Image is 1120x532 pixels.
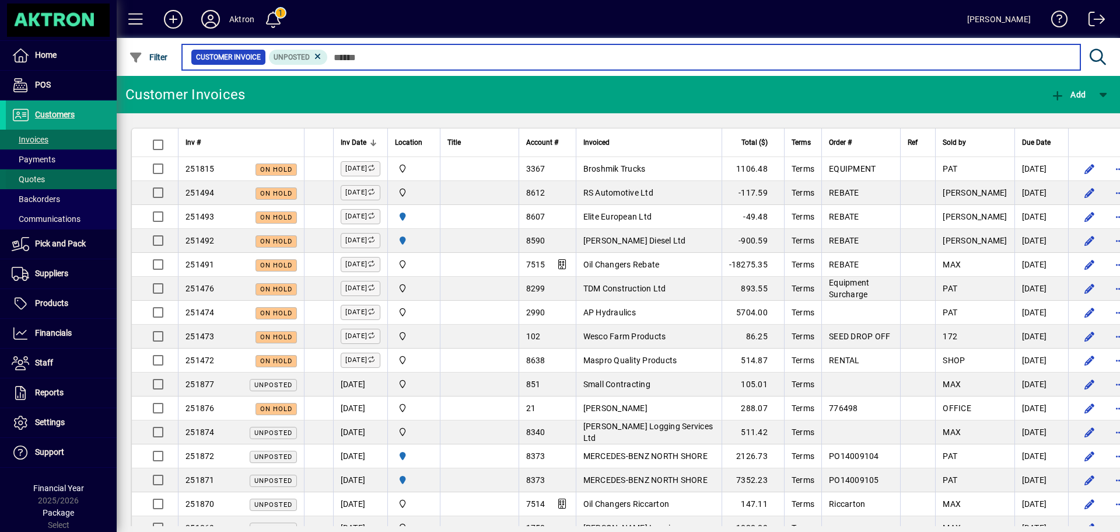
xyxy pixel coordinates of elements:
[943,380,961,389] span: MAX
[254,501,292,509] span: Unposted
[1014,253,1068,277] td: [DATE]
[6,189,117,209] a: Backorders
[526,164,545,173] span: 3367
[395,402,433,415] span: Central
[1080,207,1099,226] button: Edit
[1080,159,1099,178] button: Edit
[583,380,650,389] span: Small Contracting
[1080,279,1099,298] button: Edit
[260,357,292,365] span: On hold
[829,212,859,221] span: REBATE
[583,422,713,443] span: [PERSON_NAME] Logging Services Ltd
[943,451,957,461] span: PAT
[395,450,433,463] span: HAMILTON
[526,380,541,389] span: 851
[1014,492,1068,516] td: [DATE]
[792,212,814,221] span: Terms
[254,381,292,389] span: Unposted
[943,212,1007,221] span: [PERSON_NAME]
[722,301,784,325] td: 5704.00
[185,284,215,293] span: 251476
[395,498,433,510] span: Central
[395,258,433,271] span: Central
[792,356,814,365] span: Terms
[1014,444,1068,468] td: [DATE]
[943,164,957,173] span: PAT
[1014,229,1068,253] td: [DATE]
[526,188,545,197] span: 8612
[722,397,784,420] td: 288.07
[35,447,64,457] span: Support
[829,136,893,149] div: Order #
[260,405,292,413] span: On hold
[260,286,292,293] span: On hold
[583,404,647,413] span: [PERSON_NAME]
[341,185,380,200] label: [DATE]
[395,234,433,247] span: HAMILTON
[12,155,55,164] span: Payments
[829,164,876,173] span: EQUIPMENT
[341,305,380,320] label: [DATE]
[943,308,957,317] span: PAT
[185,236,215,245] span: 251492
[192,9,229,30] button: Profile
[583,212,652,221] span: Elite European Ltd
[967,10,1031,29] div: [PERSON_NAME]
[829,278,869,299] span: Equipment Surcharge
[395,162,433,175] span: Central
[526,404,536,413] span: 21
[583,188,653,197] span: RS Automotive Ltd
[829,188,859,197] span: REBATE
[792,308,814,317] span: Terms
[12,214,80,224] span: Communications
[395,330,433,343] span: Central
[43,508,74,517] span: Package
[1014,157,1068,181] td: [DATE]
[260,166,292,173] span: On hold
[792,136,811,149] span: Terms
[526,427,545,437] span: 8340
[185,380,215,389] span: 251877
[6,71,117,100] a: POS
[583,284,666,293] span: TDM Construction Ltd
[583,136,715,149] div: Invoiced
[395,354,433,367] span: Central
[1080,375,1099,394] button: Edit
[1022,136,1061,149] div: Due Date
[792,380,814,389] span: Terms
[1022,136,1051,149] span: Due Date
[722,444,784,468] td: 2126.73
[526,284,545,293] span: 8299
[35,50,57,60] span: Home
[1014,468,1068,492] td: [DATE]
[583,475,708,485] span: MERCEDES-BENZ NORTH SHORE
[269,50,328,65] mat-chip: Customer Invoice Status: Unposted
[829,404,858,413] span: 776498
[722,253,784,277] td: -18275.35
[395,186,433,199] span: Central
[1080,183,1099,202] button: Edit
[722,277,784,301] td: 893.55
[260,238,292,245] span: On hold
[1080,2,1105,40] a: Logout
[908,136,918,149] span: Ref
[185,475,215,485] span: 251871
[1080,303,1099,322] button: Edit
[1014,301,1068,325] td: [DATE]
[447,136,461,149] span: Title
[333,468,387,492] td: [DATE]
[792,284,814,293] span: Terms
[33,484,84,493] span: Financial Year
[6,378,117,408] a: Reports
[254,429,292,437] span: Unposted
[943,284,957,293] span: PAT
[1051,90,1086,99] span: Add
[6,349,117,378] a: Staff
[729,136,778,149] div: Total ($)
[943,188,1007,197] span: [PERSON_NAME]
[395,136,433,149] div: Location
[35,388,64,397] span: Reports
[447,136,512,149] div: Title
[722,157,784,181] td: 1106.48
[341,257,380,272] label: [DATE]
